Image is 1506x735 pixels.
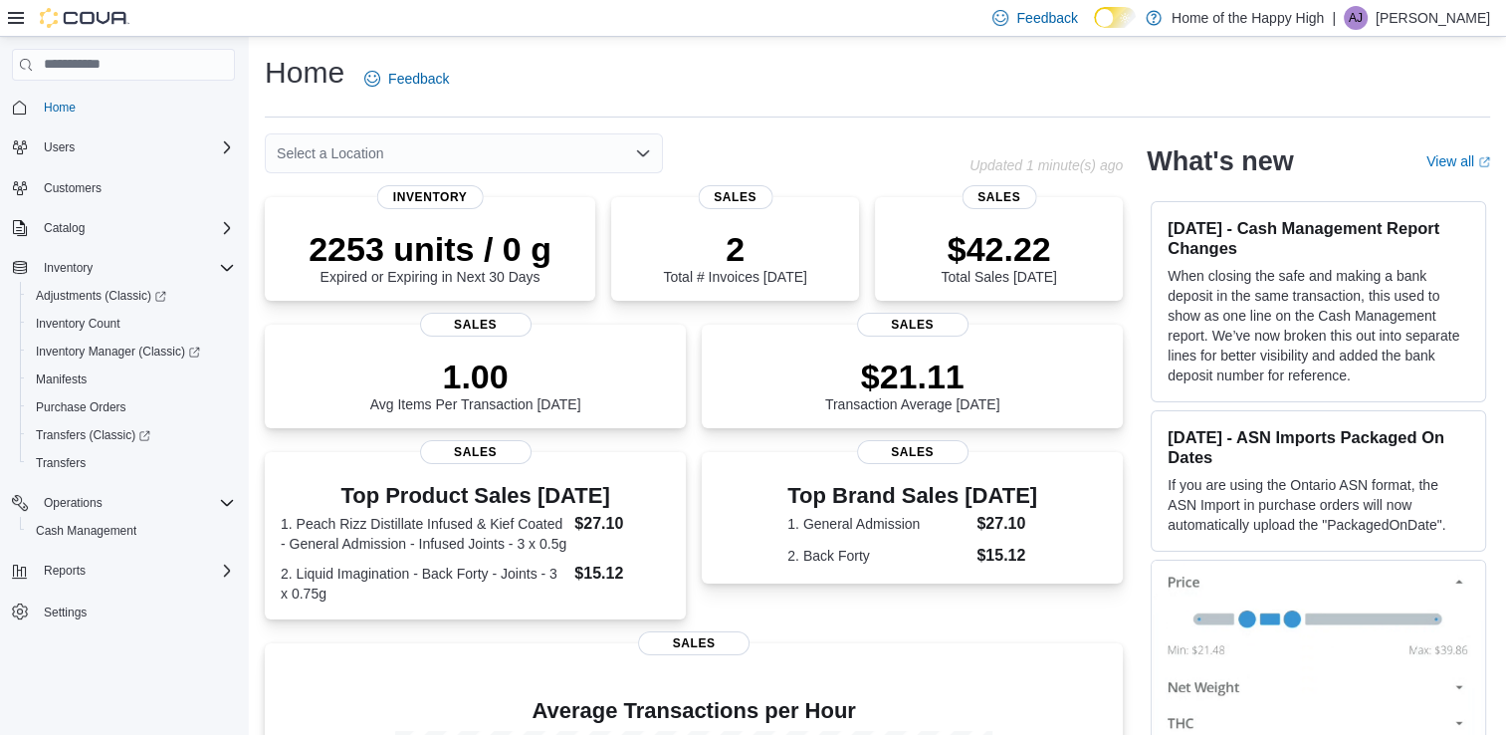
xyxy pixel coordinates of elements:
[787,514,968,534] dt: 1. General Admission
[1168,427,1469,467] h3: [DATE] - ASN Imports Packaged On Dates
[4,557,243,585] button: Reports
[1376,6,1490,30] p: [PERSON_NAME]
[36,601,95,624] a: Settings
[976,512,1037,536] dd: $27.10
[44,563,86,579] span: Reports
[574,562,670,586] dd: $15.12
[20,449,243,477] button: Transfers
[4,489,243,517] button: Operations
[20,421,243,449] a: Transfers (Classic)
[28,519,144,543] a: Cash Management
[28,284,235,308] span: Adjustments (Classic)
[20,517,243,545] button: Cash Management
[574,512,670,536] dd: $27.10
[44,220,85,236] span: Catalog
[28,395,235,419] span: Purchase Orders
[1349,6,1363,30] span: AJ
[1478,156,1490,168] svg: External link
[36,96,84,120] a: Home
[36,399,126,415] span: Purchase Orders
[281,514,566,554] dt: 1. Peach Rizz Distillate Infused & Kief Coated - General Admission - Infused Joints - 3 x 0.5g
[36,256,235,280] span: Inventory
[698,185,772,209] span: Sales
[44,260,93,276] span: Inventory
[1426,153,1490,169] a: View allExternal link
[28,367,95,391] a: Manifests
[28,312,128,336] a: Inventory Count
[1094,28,1095,29] span: Dark Mode
[663,229,806,269] p: 2
[28,519,235,543] span: Cash Management
[28,367,235,391] span: Manifests
[638,631,750,655] span: Sales
[265,53,344,93] h1: Home
[281,699,1107,723] h4: Average Transactions per Hour
[825,357,1000,412] div: Transaction Average [DATE]
[40,8,129,28] img: Cova
[28,340,208,364] a: Inventory Manager (Classic)
[370,357,581,396] p: 1.00
[36,523,136,539] span: Cash Management
[825,357,1000,396] p: $21.11
[1016,8,1077,28] span: Feedback
[28,451,94,475] a: Transfers
[36,288,166,304] span: Adjustments (Classic)
[20,366,243,393] button: Manifests
[377,185,484,209] span: Inventory
[20,310,243,338] button: Inventory Count
[28,340,235,364] span: Inventory Manager (Classic)
[36,455,86,471] span: Transfers
[356,59,457,99] a: Feedback
[36,371,87,387] span: Manifests
[4,93,243,122] button: Home
[12,85,235,678] nav: Complex example
[36,256,101,280] button: Inventory
[1168,475,1469,535] p: If you are using the Ontario ASN format, the ASN Import in purchase orders will now automatically...
[1172,6,1324,30] p: Home of the Happy High
[941,229,1056,285] div: Total Sales [DATE]
[941,229,1056,269] p: $42.22
[962,185,1036,209] span: Sales
[787,484,1037,508] h3: Top Brand Sales [DATE]
[4,597,243,625] button: Settings
[857,313,968,337] span: Sales
[44,605,87,620] span: Settings
[28,284,174,308] a: Adjustments (Classic)
[36,344,200,360] span: Inventory Manager (Classic)
[28,451,235,475] span: Transfers
[281,564,566,604] dt: 2. Liquid Imagination - Back Forty - Joints - 3 x 0.75g
[36,135,83,159] button: Users
[4,254,243,282] button: Inventory
[1344,6,1368,30] div: April Johnson
[281,484,670,508] h3: Top Product Sales [DATE]
[36,95,235,120] span: Home
[28,423,235,447] span: Transfers (Classic)
[44,100,76,116] span: Home
[44,495,103,511] span: Operations
[1168,218,1469,258] h3: [DATE] - Cash Management Report Changes
[1147,145,1293,177] h2: What's new
[36,491,110,515] button: Operations
[4,133,243,161] button: Users
[36,599,235,623] span: Settings
[1094,7,1136,28] input: Dark Mode
[4,214,243,242] button: Catalog
[370,357,581,412] div: Avg Items Per Transaction [DATE]
[20,393,243,421] button: Purchase Orders
[309,229,551,285] div: Expired or Expiring in Next 30 Days
[44,139,75,155] span: Users
[36,559,94,583] button: Reports
[28,312,235,336] span: Inventory Count
[635,145,651,161] button: Open list of options
[36,427,150,443] span: Transfers (Classic)
[857,440,968,464] span: Sales
[20,282,243,310] a: Adjustments (Classic)
[36,216,235,240] span: Catalog
[36,216,93,240] button: Catalog
[309,229,551,269] p: 2253 units / 0 g
[44,180,102,196] span: Customers
[20,338,243,366] a: Inventory Manager (Classic)
[663,229,806,285] div: Total # Invoices [DATE]
[36,491,235,515] span: Operations
[1332,6,1336,30] p: |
